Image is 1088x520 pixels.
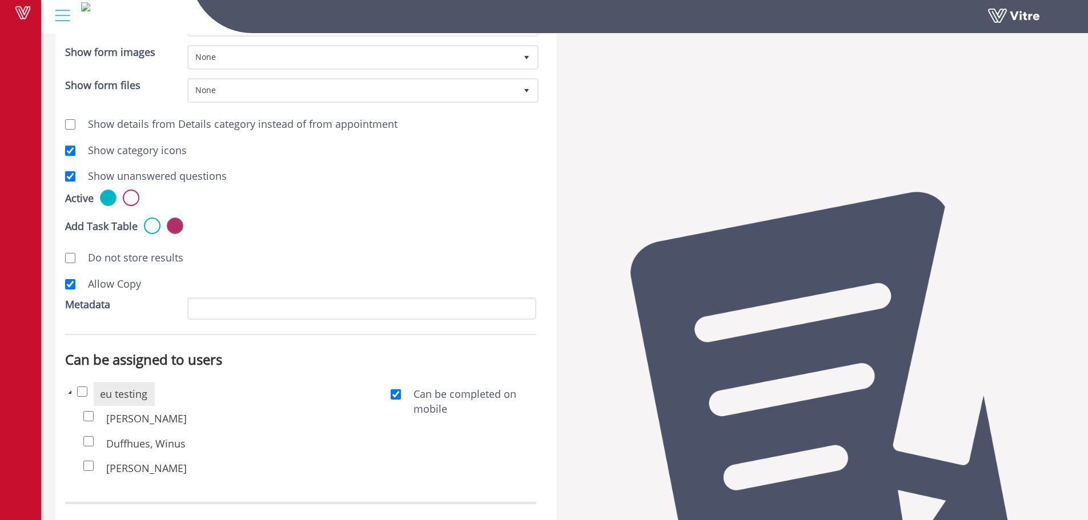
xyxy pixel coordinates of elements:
[77,169,227,184] label: Show unanswered questions
[65,45,155,60] label: Show form images
[81,2,90,11] img: 89a1e879-483e-4009-bea7-dbfb47cfb1c8.jpg
[402,387,536,416] label: Can be completed on mobile
[65,219,138,234] label: Add Task Table
[65,78,140,93] label: Show form files
[189,80,516,100] span: None
[106,412,187,425] span: [PERSON_NAME]
[77,277,141,292] label: Allow Copy
[516,47,537,67] span: select
[77,251,183,265] label: Do not store results
[391,389,401,400] input: Can be completed on mobile
[65,146,75,156] input: Show category icons
[77,143,187,158] label: Show category icons
[65,119,75,130] input: Show details from Details category instead of from appointment
[100,387,147,401] span: eu testing
[77,117,398,132] label: Show details from Details category instead of from appointment
[106,437,186,450] span: Duffhues, Winus
[106,461,187,475] span: [PERSON_NAME]
[65,191,94,206] label: Active
[65,352,536,367] h3: Can be assigned to users
[65,279,75,289] input: Allow Copy
[65,253,75,263] input: Do not store results
[516,80,537,100] span: select
[65,297,110,312] label: Metadata
[189,47,516,67] span: None
[65,171,75,182] input: Show unanswered questions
